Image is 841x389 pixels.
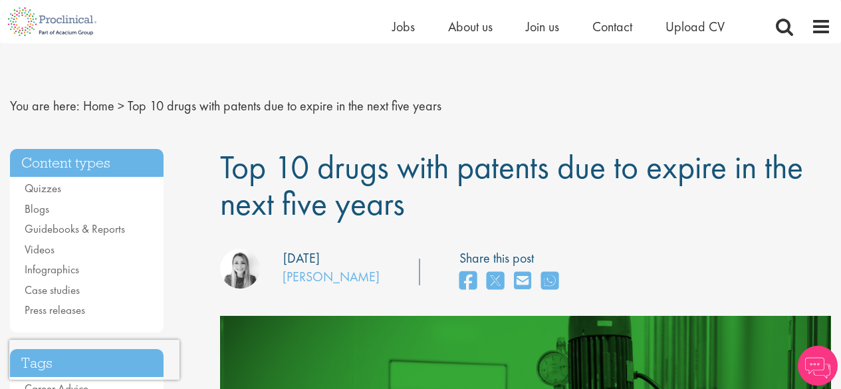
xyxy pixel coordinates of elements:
a: Quizzes [25,181,61,195]
a: share on whats app [541,267,558,296]
a: share on facebook [459,267,477,296]
span: You are here: [10,97,80,114]
img: Hannah Burke [220,249,260,289]
a: [PERSON_NAME] [283,268,380,285]
label: Share this post [459,249,565,268]
a: share on twitter [487,267,504,296]
iframe: reCAPTCHA [9,340,180,380]
span: > [118,97,124,114]
img: Chatbot [798,346,838,386]
a: breadcrumb link [83,97,114,114]
a: Guidebooks & Reports [25,221,125,236]
a: About us [448,18,493,35]
a: Blogs [25,201,49,216]
a: Infographics [25,262,79,277]
h3: Content types [10,149,164,178]
a: Press releases [25,303,85,317]
a: Contact [592,18,632,35]
a: share on email [514,267,531,296]
a: Jobs [392,18,415,35]
div: [DATE] [283,249,320,268]
a: Videos [25,242,55,257]
a: Case studies [25,283,80,297]
span: Top 10 drugs with patents due to expire in the next five years [220,146,803,225]
a: Upload CV [665,18,725,35]
a: Join us [526,18,559,35]
span: Top 10 drugs with patents due to expire in the next five years [128,97,441,114]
